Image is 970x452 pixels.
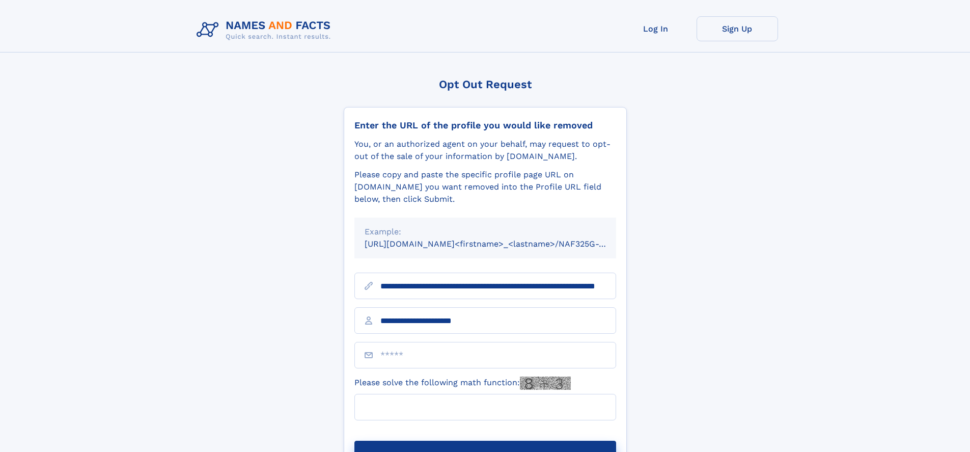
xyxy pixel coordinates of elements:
[615,16,697,41] a: Log In
[354,377,571,390] label: Please solve the following math function:
[697,16,778,41] a: Sign Up
[192,16,339,44] img: Logo Names and Facts
[354,138,616,163] div: You, or an authorized agent on your behalf, may request to opt-out of the sale of your informatio...
[365,226,606,238] div: Example:
[344,78,627,91] div: Opt Out Request
[365,239,635,249] small: [URL][DOMAIN_NAME]<firstname>_<lastname>/NAF325G-xxxxxxxx
[354,169,616,205] div: Please copy and paste the specific profile page URL on [DOMAIN_NAME] you want removed into the Pr...
[354,120,616,131] div: Enter the URL of the profile you would like removed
